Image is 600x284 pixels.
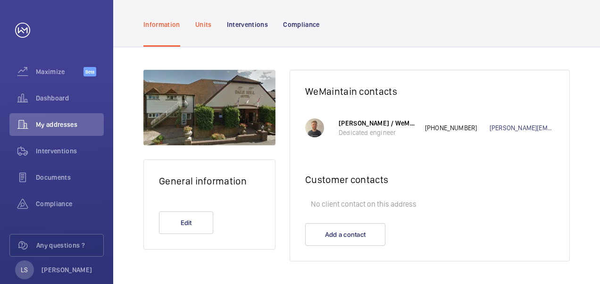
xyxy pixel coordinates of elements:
p: Units [195,20,212,29]
span: Dashboard [36,93,104,103]
p: [PHONE_NUMBER] [425,123,490,133]
span: Any questions ? [36,241,103,250]
p: Dedicated engineer [339,128,416,137]
a: [PERSON_NAME][EMAIL_ADDRESS][DOMAIN_NAME] [490,123,554,133]
p: [PERSON_NAME] [42,265,92,275]
span: Beta [83,67,96,76]
p: No client contact on this address [305,195,554,214]
span: Compliance [36,199,104,209]
h2: Customer contacts [305,174,554,185]
h2: WeMaintain contacts [305,85,554,97]
span: Interventions [36,146,104,156]
p: LS [21,265,28,275]
p: Information [143,20,180,29]
p: [PERSON_NAME] / WeMaintain [GEOGRAPHIC_DATA] [339,118,416,128]
span: Maximize [36,67,83,76]
button: Add a contact [305,223,385,246]
p: Compliance [283,20,320,29]
span: My addresses [36,120,104,129]
p: Interventions [227,20,268,29]
span: Documents [36,173,104,182]
button: Edit [159,211,213,234]
h2: General information [159,175,260,187]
